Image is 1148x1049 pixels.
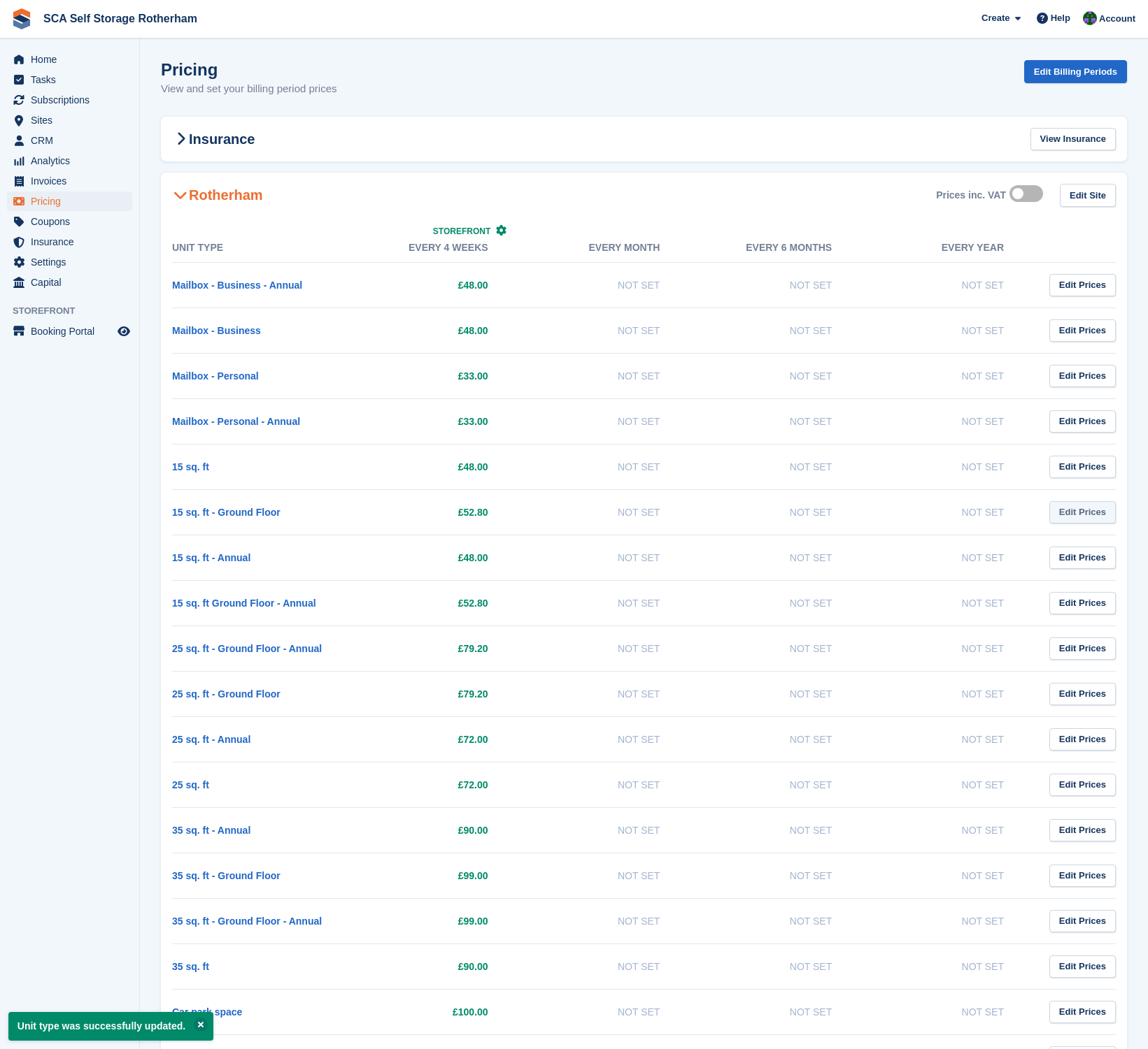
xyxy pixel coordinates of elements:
[1060,184,1116,207] a: Edit Site
[1049,955,1116,978] a: Edit Prices
[688,262,860,308] td: Not Set
[31,212,115,231] span: Coupons
[688,762,860,807] td: Not Set
[7,321,132,341] a: menu
[688,353,860,398] td: Not Set
[7,110,132,130] a: menu
[7,151,132,171] a: menu
[1049,547,1116,570] a: Edit Prices
[172,416,300,427] a: Mailbox - Personal - Annual
[7,50,132,69] a: menu
[172,734,250,745] a: 25 sq. ft - Annual
[172,552,250,563] a: 15 sq. ft - Annual
[516,398,688,444] td: Not Set
[172,325,261,336] a: Mailbox - Business
[172,825,250,836] a: 35 sq. ft - Annual
[11,8,32,29] img: stora-icon-8386f47178a22dfd0bd8f6a31ec36ba5ce8667c1dd55bd0f319d3a0aa187defe.svg
[516,853,688,898] td: Not Set
[1049,683,1116,706] a: Edit Prices
[433,226,506,236] a: Storefront
[1049,774,1116,797] a: Edit Prices
[860,535,1032,580] td: Not Set
[172,688,281,700] a: 25 sq. ft - Ground Floor
[516,353,688,398] td: Not Set
[688,853,860,898] td: Not Set
[31,151,115,171] span: Analytics
[688,625,860,671] td: Not Set
[688,535,860,580] td: Not Set
[516,444,688,489] td: Not Set
[516,625,688,671] td: Not Set
[7,191,132,211] a: menu
[31,171,115,191] span: Invoices
[516,898,688,943] td: Not Set
[344,489,516,535] td: £52.80
[860,807,1032,853] td: Not Set
[7,90,132,110] a: menu
[688,671,860,716] td: Not Set
[860,625,1032,671] td: Not Set
[516,807,688,853] td: Not Set
[344,444,516,489] td: £48.00
[860,853,1032,898] td: Not Set
[172,187,263,203] h2: Rotherham
[172,370,259,382] a: Mailbox - Personal
[860,671,1032,716] td: Not Set
[7,70,132,89] a: menu
[172,643,322,654] a: 25 sq. ft - Ground Floor - Annual
[172,779,209,790] a: 25 sq. ft
[344,353,516,398] td: £33.00
[1049,819,1116,842] a: Edit Prices
[344,716,516,762] td: £72.00
[860,762,1032,807] td: Not Set
[688,489,860,535] td: Not Set
[860,308,1032,353] td: Not Set
[1049,728,1116,751] a: Edit Prices
[860,580,1032,625] td: Not Set
[344,535,516,580] td: £48.00
[7,273,132,292] a: menu
[38,7,203,30] a: SCA Self Storage Rotherham
[161,81,337,97] p: View and set your billing period prices
[860,943,1032,989] td: Not Set
[516,308,688,353] td: Not Set
[172,598,316,609] a: 15 sq. ft Ground Floor - Annual
[344,262,516,308] td: £48.00
[860,898,1032,943] td: Not Set
[860,716,1032,762] td: Not Set
[516,989,688,1034] td: Not Set
[7,171,132,191] a: menu
[1049,864,1116,888] a: Edit Prices
[344,989,516,1034] td: £100.00
[516,580,688,625] td: Not Set
[172,233,344,263] th: Unit Type
[860,262,1032,308] td: Not Set
[344,233,516,263] th: Every 4 weeks
[516,943,688,989] td: Not Set
[344,308,516,353] td: £48.00
[860,233,1032,263] th: Every year
[688,444,860,489] td: Not Set
[860,489,1032,535] td: Not Set
[688,716,860,762] td: Not Set
[1024,60,1127,83] a: Edit Billing Periods
[1049,1001,1116,1024] a: Edit Prices
[31,110,115,130] span: Sites
[860,353,1032,398] td: Not Set
[688,807,860,853] td: Not Set
[1049,365,1116,388] a: Edit Prices
[172,461,209,472] a: 15 sq. ft
[172,280,302,291] a: Mailbox - Business - Annual
[516,671,688,716] td: Not Set
[516,233,688,263] th: Every month
[688,398,860,444] td: Not Set
[1049,910,1116,933] a: Edit Prices
[860,989,1032,1034] td: Not Set
[982,11,1009,25] span: Create
[31,70,115,89] span: Tasks
[1049,410,1116,433] a: Edit Prices
[1049,637,1116,660] a: Edit Prices
[344,625,516,671] td: £79.20
[860,444,1032,489] td: Not Set
[172,131,255,147] h2: Insurance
